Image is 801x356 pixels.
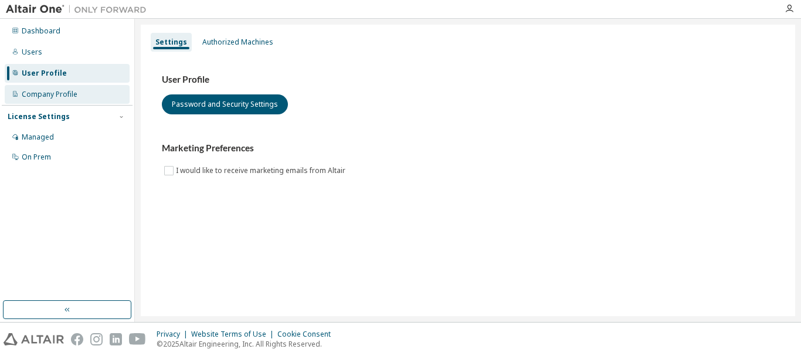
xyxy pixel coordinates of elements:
[162,74,774,86] h3: User Profile
[157,330,191,339] div: Privacy
[90,333,103,345] img: instagram.svg
[6,4,152,15] img: Altair One
[22,90,77,99] div: Company Profile
[155,38,187,47] div: Settings
[22,48,42,57] div: Users
[110,333,122,345] img: linkedin.svg
[8,112,70,121] div: License Settings
[129,333,146,345] img: youtube.svg
[22,133,54,142] div: Managed
[162,94,288,114] button: Password and Security Settings
[4,333,64,345] img: altair_logo.svg
[191,330,277,339] div: Website Terms of Use
[162,143,774,154] h3: Marketing Preferences
[176,164,348,178] label: I would like to receive marketing emails from Altair
[202,38,273,47] div: Authorized Machines
[22,69,67,78] div: User Profile
[71,333,83,345] img: facebook.svg
[22,152,51,162] div: On Prem
[22,26,60,36] div: Dashboard
[157,339,338,349] p: © 2025 Altair Engineering, Inc. All Rights Reserved.
[277,330,338,339] div: Cookie Consent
